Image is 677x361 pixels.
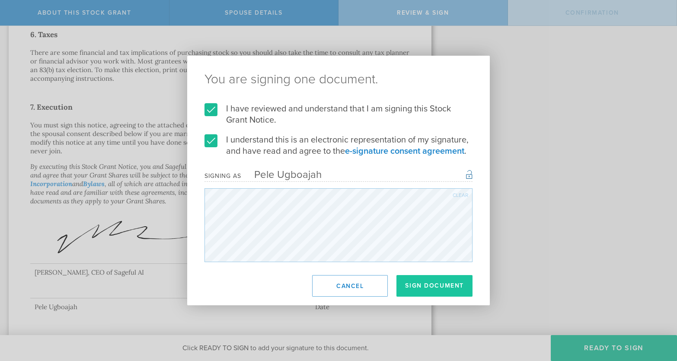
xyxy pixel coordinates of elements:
a: e-signature consent agreement [345,146,464,156]
ng-pluralize: You are signing one document. [204,73,473,86]
div: Signing as [204,172,241,180]
button: Cancel [312,275,388,297]
label: I understand this is an electronic representation of my signature, and have read and agree to the . [204,134,473,157]
div: Pele Ugboajah [241,168,322,181]
button: Sign Document [396,275,473,297]
label: I have reviewed and understand that I am signing this Stock Grant Notice. [204,103,473,126]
